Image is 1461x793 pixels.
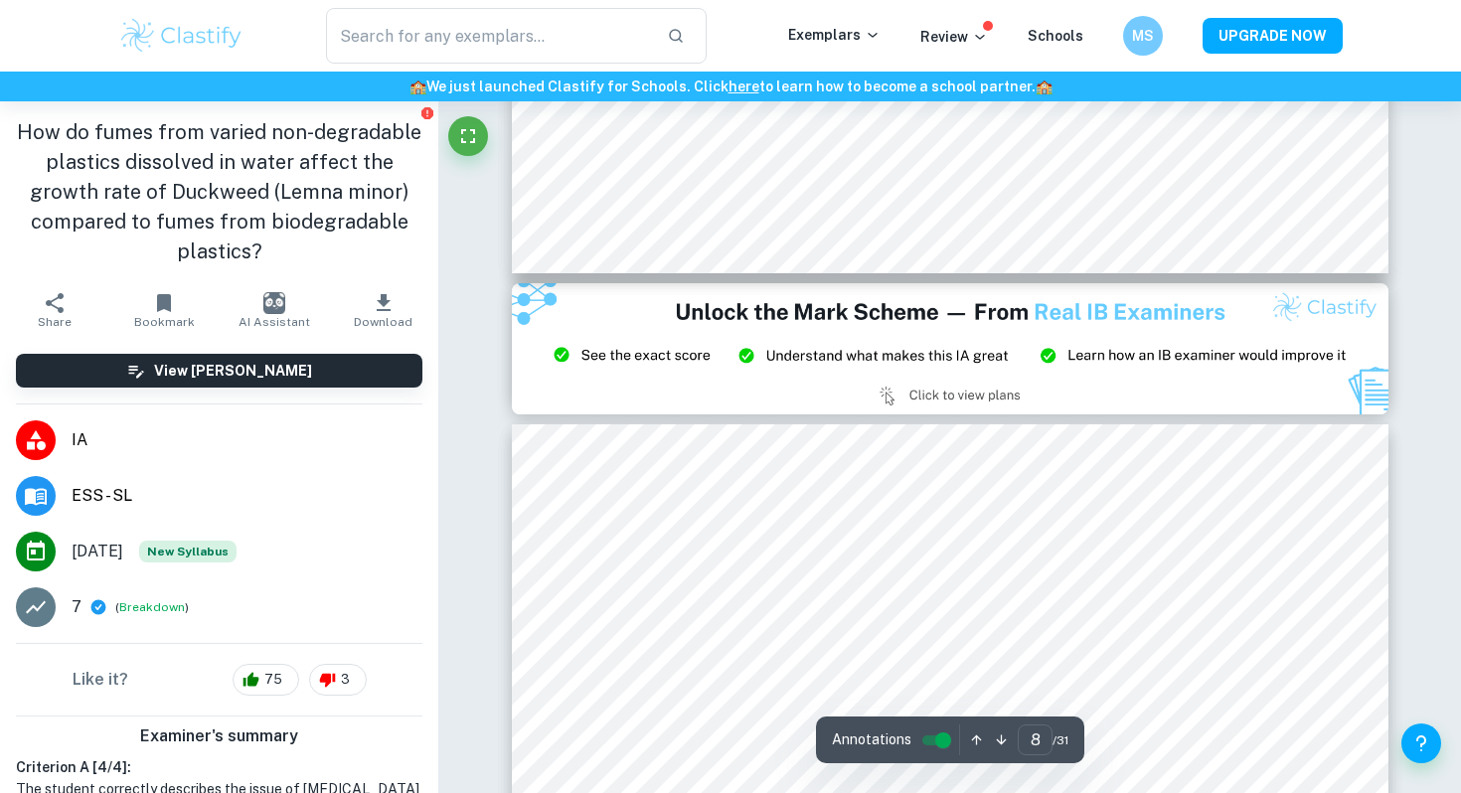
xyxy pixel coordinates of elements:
[73,668,128,692] h6: Like it?
[72,595,81,619] p: 7
[253,670,293,690] span: 75
[419,105,434,120] button: Report issue
[72,428,422,452] span: IA
[4,76,1457,97] h6: We just launched Clastify for Schools. Click to learn how to become a school partner.
[326,8,651,64] input: Search for any exemplars...
[832,729,911,750] span: Annotations
[1053,731,1068,749] span: / 31
[920,26,988,48] p: Review
[154,360,312,382] h6: View [PERSON_NAME]
[1123,16,1163,56] button: MS
[118,16,244,56] img: Clastify logo
[1036,79,1053,94] span: 🏫
[1401,723,1441,763] button: Help and Feedback
[139,541,237,562] span: New Syllabus
[788,24,881,46] p: Exemplars
[729,79,759,94] a: here
[109,282,219,338] button: Bookmark
[448,116,488,156] button: Fullscreen
[1028,28,1083,44] a: Schools
[263,292,285,314] img: AI Assistant
[72,484,422,508] span: ESS - SL
[139,541,237,562] div: Starting from the May 2026 session, the ESS IA requirements have changed. We created this exempla...
[239,315,310,329] span: AI Assistant
[16,354,422,388] button: View [PERSON_NAME]
[16,117,422,266] h1: How do fumes from varied non-degradable plastics dissolved in water affect the growth rate of Duc...
[330,670,361,690] span: 3
[38,315,72,329] span: Share
[16,756,422,778] h6: Criterion A [ 4 / 4 ]:
[8,724,430,748] h6: Examiner's summary
[354,315,412,329] span: Download
[72,540,123,563] span: [DATE]
[309,664,367,696] div: 3
[329,282,438,338] button: Download
[134,315,195,329] span: Bookmark
[220,282,329,338] button: AI Assistant
[512,283,1388,414] img: Ad
[115,598,189,617] span: ( )
[119,598,185,616] button: Breakdown
[409,79,426,94] span: 🏫
[1203,18,1343,54] button: UPGRADE NOW
[233,664,299,696] div: 75
[1132,25,1155,47] h6: MS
